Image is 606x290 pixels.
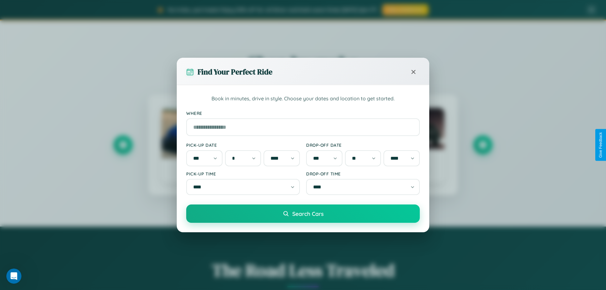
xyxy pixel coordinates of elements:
[198,67,272,77] h3: Find Your Perfect Ride
[186,142,300,148] label: Pick-up Date
[306,171,420,176] label: Drop-off Time
[186,204,420,223] button: Search Cars
[306,142,420,148] label: Drop-off Date
[292,210,324,217] span: Search Cars
[186,95,420,103] p: Book in minutes, drive in style. Choose your dates and location to get started.
[186,110,420,116] label: Where
[186,171,300,176] label: Pick-up Time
